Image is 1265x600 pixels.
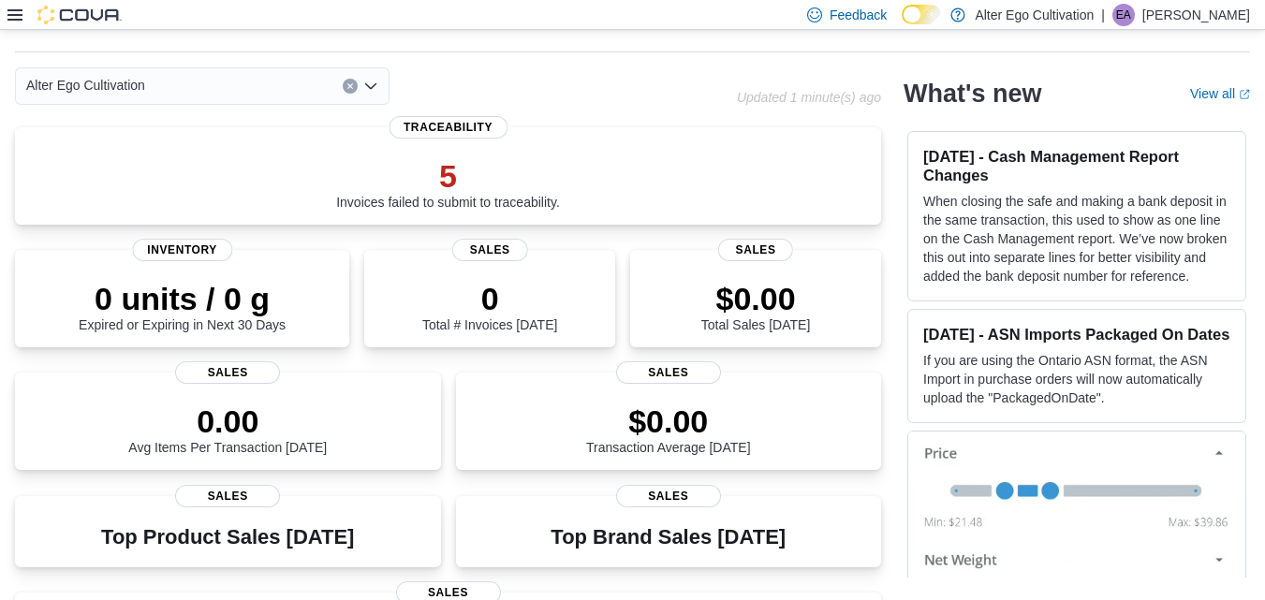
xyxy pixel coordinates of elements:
[586,402,751,455] div: Transaction Average [DATE]
[616,361,721,384] span: Sales
[737,90,881,105] p: Updated 1 minute(s) ago
[175,361,280,384] span: Sales
[902,24,903,25] span: Dark Mode
[389,116,507,139] span: Traceability
[132,239,232,261] span: Inventory
[343,79,358,94] button: Clear input
[422,280,557,332] div: Total # Invoices [DATE]
[923,147,1230,184] h3: [DATE] - Cash Management Report Changes
[975,4,1094,26] p: Alter Ego Cultivation
[1101,4,1105,26] p: |
[422,280,557,317] p: 0
[128,402,327,455] div: Avg Items Per Transaction [DATE]
[79,280,286,332] div: Expired or Expiring in Next 30 Days
[551,526,786,549] h3: Top Brand Sales [DATE]
[923,192,1230,285] p: When closing the safe and making a bank deposit in the same transaction, this used to show as one...
[902,5,941,24] input: Dark Mode
[904,79,1041,109] h2: What's new
[1116,4,1131,26] span: EA
[1112,4,1135,26] div: Efrain Ambriz
[923,325,1230,344] h3: [DATE] - ASN Imports Packaged On Dates
[101,526,354,549] h3: Top Product Sales [DATE]
[616,485,721,507] span: Sales
[336,157,560,195] p: 5
[1239,89,1250,100] svg: External link
[128,402,327,440] p: 0.00
[701,280,810,317] p: $0.00
[1190,86,1250,101] a: View allExternal link
[586,402,751,440] p: $0.00
[26,74,145,96] span: Alter Ego Cultivation
[701,280,810,332] div: Total Sales [DATE]
[830,6,887,24] span: Feedback
[175,485,280,507] span: Sales
[79,280,286,317] p: 0 units / 0 g
[452,239,527,261] span: Sales
[718,239,793,261] span: Sales
[37,6,122,24] img: Cova
[363,79,378,94] button: Open list of options
[336,157,560,210] div: Invoices failed to submit to traceability.
[1142,4,1250,26] p: [PERSON_NAME]
[923,351,1230,407] p: If you are using the Ontario ASN format, the ASN Import in purchase orders will now automatically...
